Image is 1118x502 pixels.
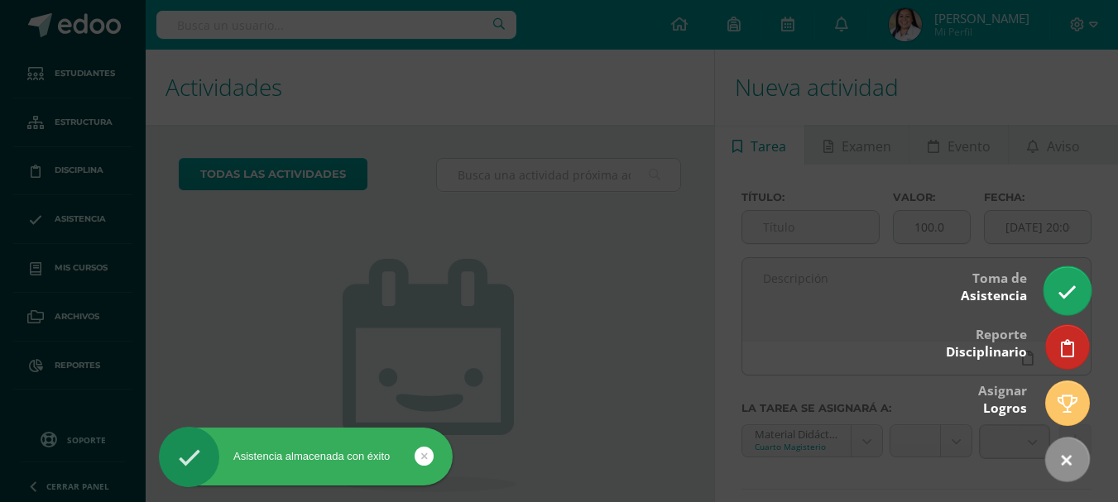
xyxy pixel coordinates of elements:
div: Asistencia almacenada con éxito [159,449,453,464]
span: Disciplinario [946,343,1027,361]
span: Logros [983,399,1027,417]
div: Toma de [961,259,1027,313]
div: Reporte [946,315,1027,369]
span: Asistencia [961,287,1027,304]
div: Asignar [978,371,1027,425]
